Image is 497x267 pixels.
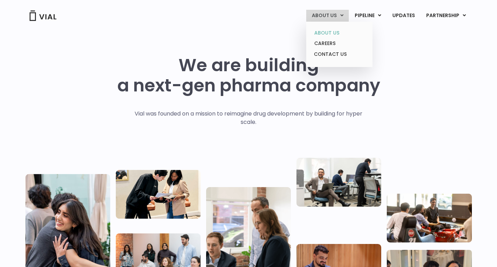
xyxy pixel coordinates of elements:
[387,10,420,22] a: UPDATES
[296,158,381,207] img: Three people working in an office
[309,38,370,49] a: CAREERS
[127,110,370,126] p: Vial was founded on a mission to reimagine drug development by building for hyper scale.
[29,10,57,21] img: Vial Logo
[309,28,370,38] a: ABOUT US
[306,10,349,22] a: ABOUT USMenu Toggle
[387,193,472,242] img: Group of people playing whirlyball
[349,10,386,22] a: PIPELINEMenu Toggle
[117,55,380,96] h1: We are building a next-gen pharma company
[421,10,472,22] a: PARTNERSHIPMenu Toggle
[116,170,201,218] img: Two people looking at a paper talking.
[309,49,370,60] a: CONTACT US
